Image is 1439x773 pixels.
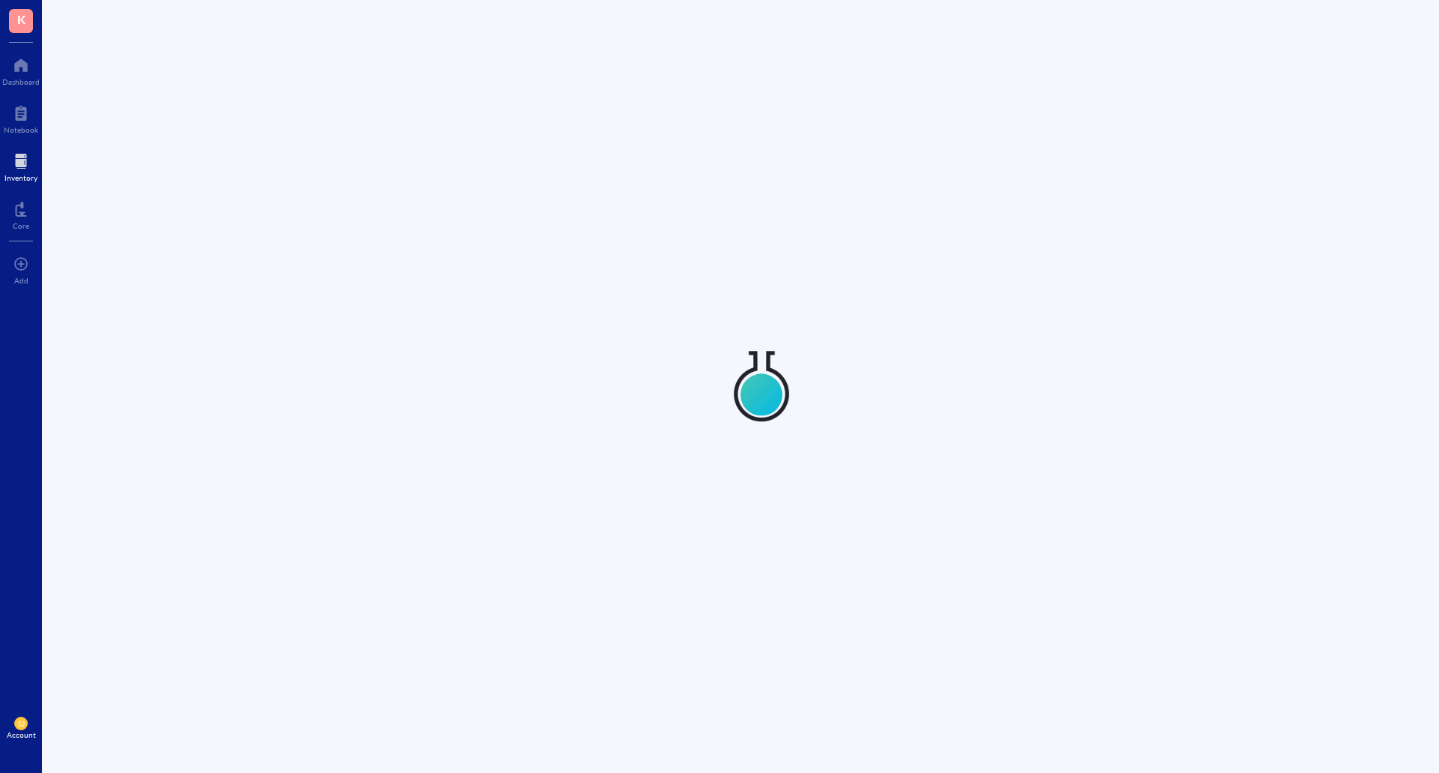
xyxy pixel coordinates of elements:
[17,10,25,28] span: K
[13,197,29,230] a: Core
[2,77,40,86] div: Dashboard
[13,221,29,230] div: Core
[4,125,38,134] div: Notebook
[4,149,37,182] a: Inventory
[2,53,40,86] a: Dashboard
[18,719,25,728] span: SJ
[4,101,38,134] a: Notebook
[7,730,36,739] div: Account
[14,276,28,285] div: Add
[4,173,37,182] div: Inventory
